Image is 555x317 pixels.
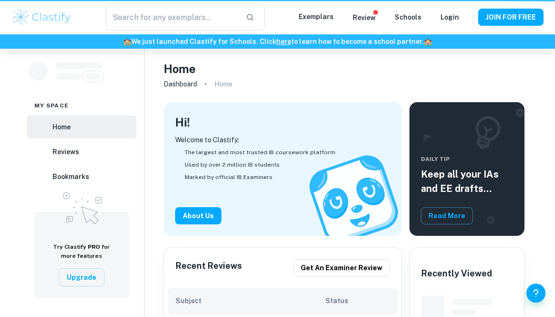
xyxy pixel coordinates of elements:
a: here [276,38,291,45]
a: Login [440,13,459,21]
button: Help and Feedback [526,284,545,303]
input: Search for any exemplars... [106,4,238,31]
h6: We just launched Clastify for Schools. Click to learn how to become a school partner. [2,36,553,47]
h4: Hi ! [175,114,190,131]
h6: Try Clastify for more features [45,243,118,261]
h5: Keep all your IAs and EE drafts organized and dated [421,167,513,196]
p: Home [214,79,232,89]
button: About Us [175,207,221,224]
a: Schools [395,13,421,21]
h4: Home [164,60,196,77]
span: Used by over 2 million IB students [185,160,280,169]
h6: Recently Viewed [421,267,492,280]
h6: Home [52,122,71,132]
h6: Bookmarks [52,171,89,182]
span: 🏫 [123,38,131,45]
button: Read More [421,207,473,224]
h6: Subject [176,296,325,306]
h6: Recent Reviews [176,259,242,276]
a: Reviews [27,140,136,163]
a: Home [27,116,136,138]
h6: Reviews [52,147,79,157]
button: Get an examiner review [293,259,390,276]
span: My space [34,101,69,110]
span: Marked by official IB Examiners [185,173,272,181]
span: The largest and most trusted IB coursework platform [185,148,335,157]
button: Upgrade [59,268,105,286]
a: Bookmarks [27,165,136,188]
img: Clastify logo [11,8,72,27]
img: Upgrade to Pro [58,186,105,227]
p: Review [353,12,376,23]
a: Dashboard [164,77,197,91]
p: Welcome to Clastify: [175,135,390,145]
span: 🏫 [424,38,432,45]
span: Daily Tip [421,155,513,163]
span: PRO [88,243,100,250]
p: Exemplars [299,11,334,22]
h6: Status [325,296,390,306]
button: JOIN FOR FREE [478,9,544,26]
